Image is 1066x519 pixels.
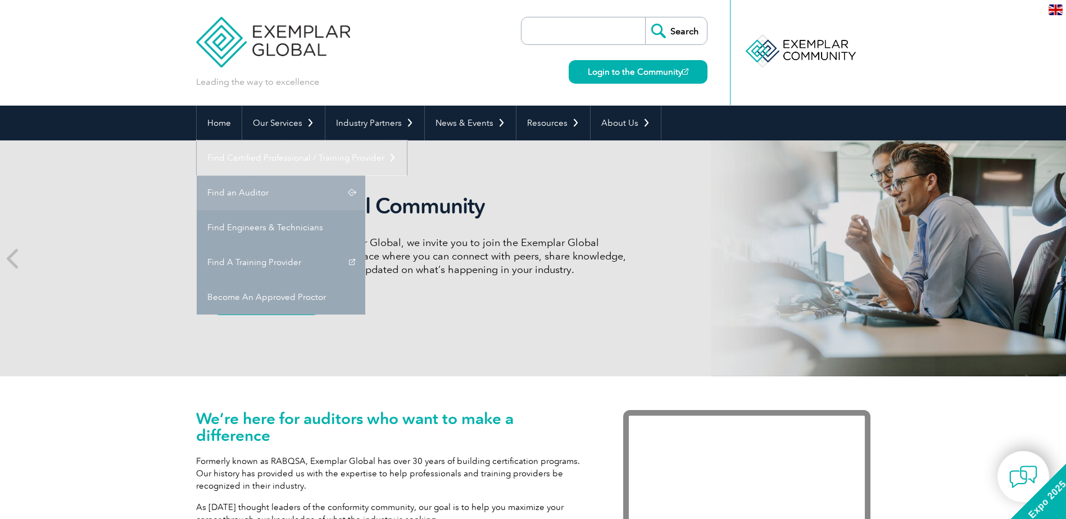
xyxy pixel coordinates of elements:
[197,280,365,315] a: Become An Approved Proctor
[197,245,365,280] a: Find A Training Provider
[196,76,319,88] p: Leading the way to excellence
[645,17,707,44] input: Search
[197,175,365,210] a: Find an Auditor
[1049,4,1063,15] img: en
[516,106,590,140] a: Resources
[197,210,365,245] a: Find Engineers & Technicians
[196,455,589,492] p: Formerly known as RABQSA, Exemplar Global has over 30 years of building certification programs. O...
[1009,463,1037,491] img: contact-chat.png
[213,193,634,219] h2: Exemplar Global Community
[213,236,634,276] p: As a valued member of Exemplar Global, we invite you to join the Exemplar Global Community—a fun,...
[569,60,707,84] a: Login to the Community
[425,106,516,140] a: News & Events
[197,140,407,175] a: Find Certified Professional / Training Provider
[682,69,688,75] img: open_square.png
[242,106,325,140] a: Our Services
[197,106,242,140] a: Home
[196,410,589,444] h1: We’re here for auditors who want to make a difference
[325,106,424,140] a: Industry Partners
[591,106,661,140] a: About Us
